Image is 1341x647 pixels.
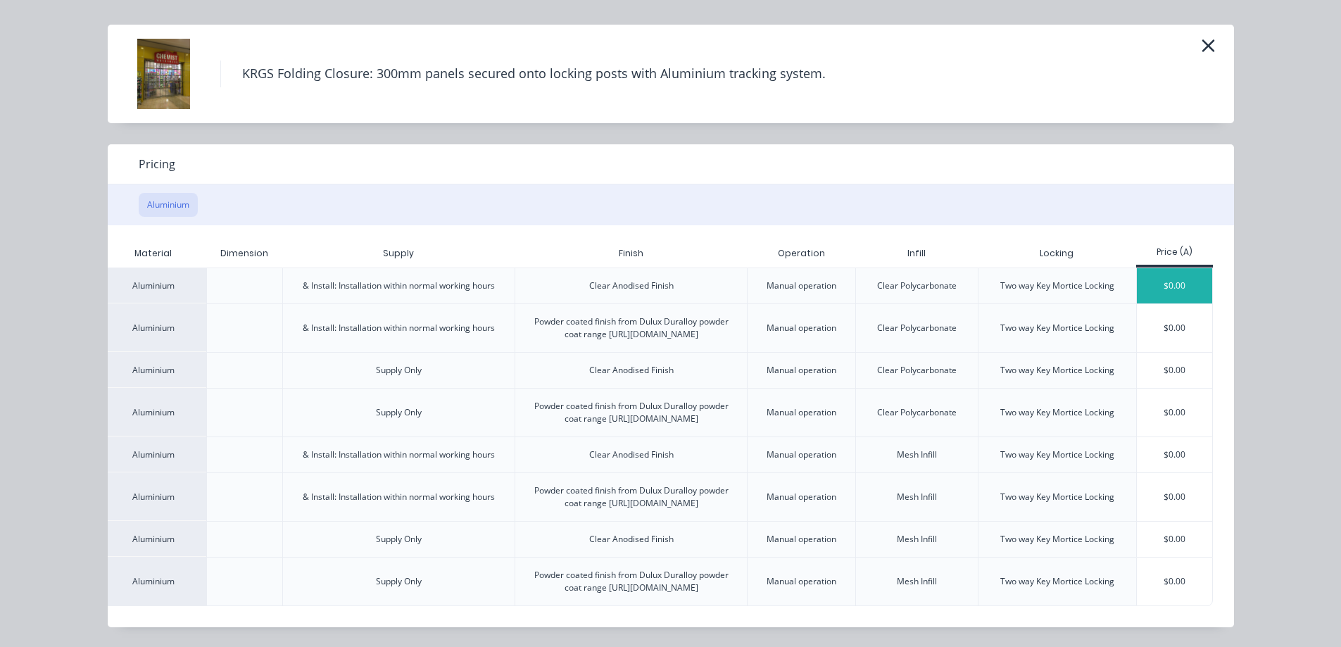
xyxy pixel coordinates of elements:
div: Mesh Infill [897,491,937,503]
div: Aluminium [101,268,206,303]
div: $0.00 [1137,304,1212,352]
div: Two way Key Mortice Locking [1000,575,1114,588]
div: Powder coated finish from Dulux Duralloy powder coat range [URL][DOMAIN_NAME] [527,400,736,425]
div: Supply Only [376,364,422,377]
div: Infill [896,236,937,271]
div: Two way Key Mortice Locking [1000,322,1114,334]
div: Powder coated finish from Dulux Duralloy powder coat range [URL][DOMAIN_NAME] [527,569,736,594]
div: Two way Key Mortice Locking [1000,279,1114,292]
div: Manual operation [767,364,836,377]
div: Manual operation [767,533,836,546]
span: Pricing [139,156,175,172]
div: Two way Key Mortice Locking [1000,491,1114,503]
div: Manual operation [767,448,836,461]
div: Manual operation [767,406,836,419]
div: Two way Key Mortice Locking [1000,448,1114,461]
div: Powder coated finish from Dulux Duralloy powder coat range [URL][DOMAIN_NAME] [527,315,736,341]
div: Manual operation [767,322,836,334]
div: Operation [767,236,836,271]
div: & Install: Installation within normal working hours [303,491,495,503]
div: Two way Key Mortice Locking [1000,406,1114,419]
img: KRGS Folding Closure: 300mm panels secured onto locking posts with Aluminium tracking system. [129,39,199,109]
div: Aluminium [101,521,206,557]
div: Material [101,239,206,268]
div: $0.00 [1137,389,1212,436]
div: Clear Polycarbonate [877,364,957,377]
div: Clear Anodised Finish [589,448,674,461]
div: Aluminium [101,388,206,436]
div: & Install: Installation within normal working hours [303,322,495,334]
button: Aluminium [139,193,198,217]
div: Supply Only [376,406,422,419]
div: Clear Anodised Finish [589,364,674,377]
div: Powder coated finish from Dulux Duralloy powder coat range [URL][DOMAIN_NAME] [527,484,736,510]
div: Dimension [209,236,279,271]
div: & Install: Installation within normal working hours [303,448,495,461]
div: Clear Polycarbonate [877,322,957,334]
div: Clear Anodised Finish [589,279,674,292]
div: Aluminium [101,436,206,472]
div: Manual operation [767,575,836,588]
div: Aluminium [101,352,206,388]
div: & Install: Installation within normal working hours [303,279,495,292]
div: Aluminium [101,557,206,606]
div: $0.00 [1137,522,1212,557]
h4: KRGS Folding Closure: 300mm panels secured onto locking posts with Aluminium tracking system. [220,61,847,87]
div: Supply [372,236,425,271]
div: Finish [607,236,655,271]
div: Supply Only [376,575,422,588]
div: Mesh Infill [897,448,937,461]
div: Aluminium [101,472,206,521]
div: Clear Anodised Finish [589,533,674,546]
div: Two way Key Mortice Locking [1000,533,1114,546]
div: $0.00 [1137,437,1212,472]
div: Locking [1028,236,1085,271]
div: $0.00 [1137,353,1212,388]
div: Mesh Infill [897,575,937,588]
div: Clear Polycarbonate [877,279,957,292]
div: $0.00 [1137,473,1212,521]
div: Supply Only [376,533,422,546]
div: Price (A) [1136,246,1213,258]
div: Clear Polycarbonate [877,406,957,419]
div: $0.00 [1137,558,1212,605]
div: Aluminium [101,303,206,352]
div: Mesh Infill [897,533,937,546]
div: Manual operation [767,279,836,292]
div: Manual operation [767,491,836,503]
div: Two way Key Mortice Locking [1000,364,1114,377]
div: $0.00 [1137,268,1212,303]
